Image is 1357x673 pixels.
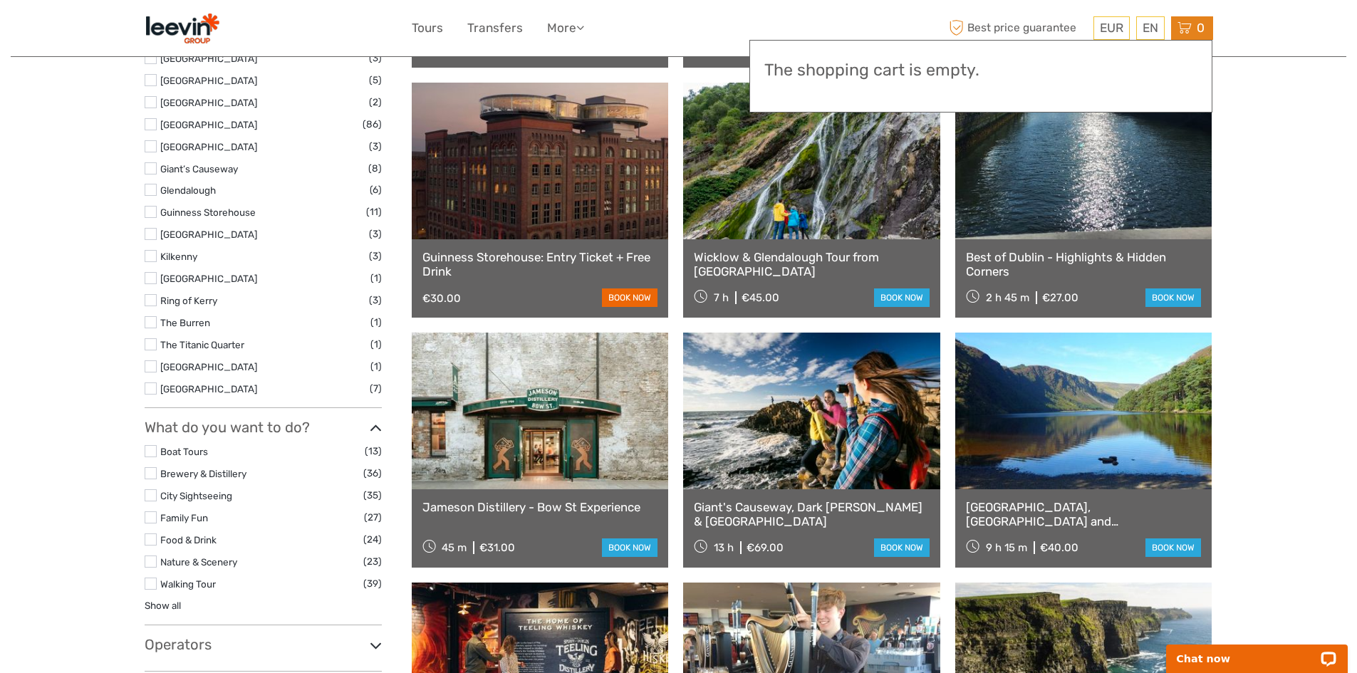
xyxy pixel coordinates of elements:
div: €45.00 [742,291,779,304]
span: (3) [369,50,382,66]
span: (13) [365,443,382,459]
a: book now [1145,538,1201,557]
div: €27.00 [1042,291,1078,304]
span: (6) [370,182,382,198]
a: Kilkenny [160,251,197,262]
span: (23) [363,553,382,570]
a: [GEOGRAPHIC_DATA] [160,141,257,152]
a: Tours [412,18,443,38]
span: (86) [363,116,382,132]
h3: What do you want to do? [145,419,382,436]
a: Walking Tour [160,578,216,590]
a: book now [602,288,657,307]
span: 2 h 45 m [986,291,1029,304]
a: Wicklow & Glendalough Tour from [GEOGRAPHIC_DATA] [694,250,930,279]
a: Brewery & Distillery [160,468,246,479]
h3: Operators [145,636,382,653]
a: book now [874,538,930,557]
span: 9 h 15 m [986,541,1027,554]
span: (5) [369,72,382,88]
a: Glendalough [160,184,216,196]
a: Jameson Distillery - Bow St Experience [422,500,658,514]
span: 7 h [714,291,729,304]
span: (3) [369,226,382,242]
span: EUR [1100,21,1123,35]
span: (1) [370,336,382,353]
iframe: LiveChat chat widget [1157,628,1357,673]
a: Boat Tours [160,446,208,457]
a: [GEOGRAPHIC_DATA] [160,383,257,395]
a: [GEOGRAPHIC_DATA] [160,273,257,284]
span: (2) [369,94,382,110]
a: Show all [145,600,181,611]
span: (35) [363,487,382,504]
a: [GEOGRAPHIC_DATA] [160,53,257,64]
span: (7) [370,380,382,397]
span: (11) [366,204,382,220]
a: More [547,18,584,38]
a: Food & Drink [160,534,217,546]
a: City Sightseeing [160,490,232,501]
span: (3) [369,138,382,155]
a: The Burren [160,317,210,328]
a: Family Fun [160,512,208,523]
a: Nature & Scenery [160,556,237,568]
span: (3) [369,292,382,308]
span: (36) [363,465,382,481]
a: The Titanic Quarter [160,339,244,350]
span: 13 h [714,541,734,554]
a: Giant's Causeway, Dark [PERSON_NAME] & [GEOGRAPHIC_DATA] [694,500,930,529]
div: €69.00 [747,541,784,554]
a: Giant’s Causeway [160,163,238,174]
a: [GEOGRAPHIC_DATA] [160,119,257,130]
span: 0 [1195,21,1207,35]
a: [GEOGRAPHIC_DATA] [160,229,257,240]
a: [GEOGRAPHIC_DATA] [160,361,257,372]
img: 2366-9a630715-f217-4e31-8482-dcd93f7091a8_logo_small.png [145,11,220,46]
a: Best of Dublin - Highlights & Hidden Corners [966,250,1202,279]
a: Guinness Storehouse: Entry Ticket + Free Drink [422,250,658,279]
div: €31.00 [479,541,515,554]
a: [GEOGRAPHIC_DATA], [GEOGRAPHIC_DATA] and [GEOGRAPHIC_DATA] Day Tour from [GEOGRAPHIC_DATA] [966,500,1202,529]
a: Guinness Storehouse [160,207,256,218]
span: (1) [370,270,382,286]
a: book now [874,288,930,307]
span: (1) [370,314,382,330]
span: (27) [364,509,382,526]
span: Best price guarantee [946,16,1090,40]
h3: The shopping cart is empty. [764,61,1197,80]
span: (3) [369,248,382,264]
div: €30.00 [422,292,461,305]
div: €40.00 [1040,541,1078,554]
div: EN [1136,16,1165,40]
a: book now [602,538,657,557]
a: Ring of Kerry [160,295,217,306]
span: (39) [363,575,382,592]
span: (8) [368,160,382,177]
span: (24) [363,531,382,548]
a: [GEOGRAPHIC_DATA] [160,97,257,108]
a: Transfers [467,18,523,38]
a: book now [1145,288,1201,307]
span: (1) [370,358,382,375]
span: 45 m [442,541,467,554]
a: [GEOGRAPHIC_DATA] [160,75,257,86]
